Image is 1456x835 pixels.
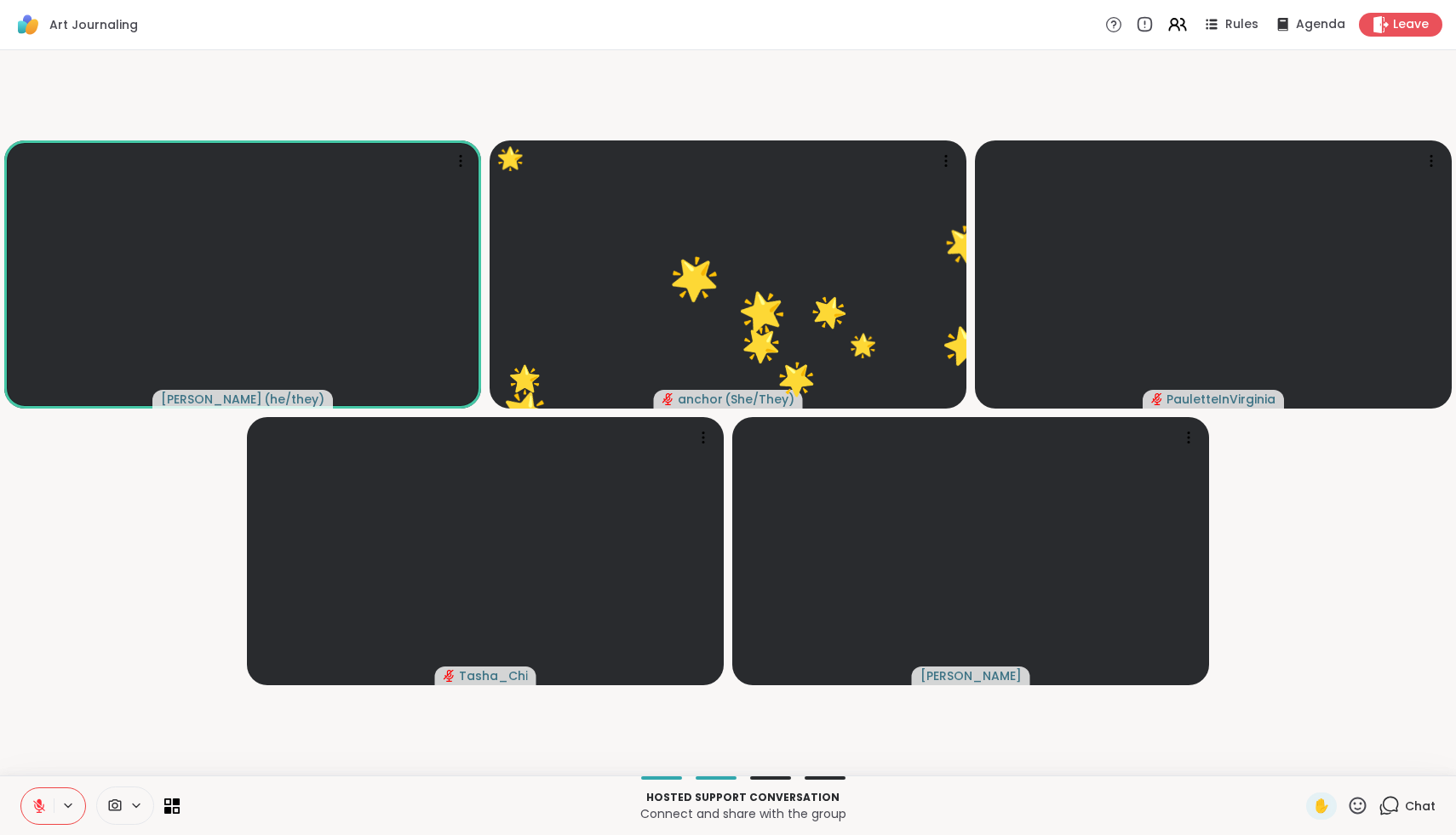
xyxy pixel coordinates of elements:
[840,322,886,368] button: 🌟
[49,16,138,33] span: Art Journaling
[678,391,723,408] span: anchor
[1225,16,1258,33] span: Rules
[1405,798,1436,815] span: Chat
[1296,16,1345,33] span: Agenda
[718,300,806,389] button: 🌟
[1393,16,1429,33] span: Leave
[190,790,1296,805] p: Hosted support conversation
[496,142,524,175] div: 🌟
[753,336,839,422] button: 🌟
[1167,391,1275,408] span: PauletteInVirginia
[1151,393,1163,405] span: audio-muted
[662,393,674,405] span: audio-muted
[190,805,1296,822] p: Connect and share with the group
[264,391,324,408] span: ( he/they )
[1313,796,1330,816] span: ✋
[161,391,262,408] span: [PERSON_NAME]
[725,391,794,408] span: ( She/They )
[916,196,1012,292] button: 🌟
[921,301,1008,388] button: 🌟
[14,10,43,39] img: ShareWell Logomark
[499,352,552,405] button: 🌟
[920,667,1022,684] span: [PERSON_NAME]
[459,667,528,684] span: Tasha_Chi
[792,273,868,349] button: 🌟
[444,670,456,682] span: audio-muted
[639,222,749,333] button: 🌟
